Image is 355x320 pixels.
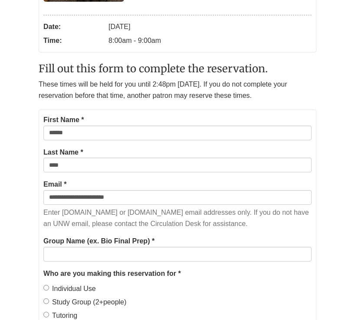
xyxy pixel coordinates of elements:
dt: Date: [43,20,104,34]
input: Study Group (2+people) [43,298,49,304]
dd: [DATE] [108,20,312,34]
dt: Time: [43,34,104,48]
label: Email * [43,179,66,190]
label: Last Name * [43,147,83,158]
label: Group Name (ex. Bio Final Prep) * [43,236,154,247]
label: Individual Use [43,283,96,294]
label: First Name * [43,114,84,126]
input: Individual Use [43,285,49,291]
label: Study Group (2+people) [43,297,126,308]
p: Enter [DOMAIN_NAME] or [DOMAIN_NAME] email addresses only. If you do not have an UNW email, pleas... [43,207,312,229]
h2: Fill out this form to complete the reservation. [39,63,316,74]
legend: Who are you making this reservation for * [43,268,312,279]
dd: 8:00am - 9:00am [108,34,312,48]
p: These times will be held for you until 2:48pm [DATE]. If you do not complete your reservation bef... [39,79,316,101]
input: Tutoring [43,312,49,317]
